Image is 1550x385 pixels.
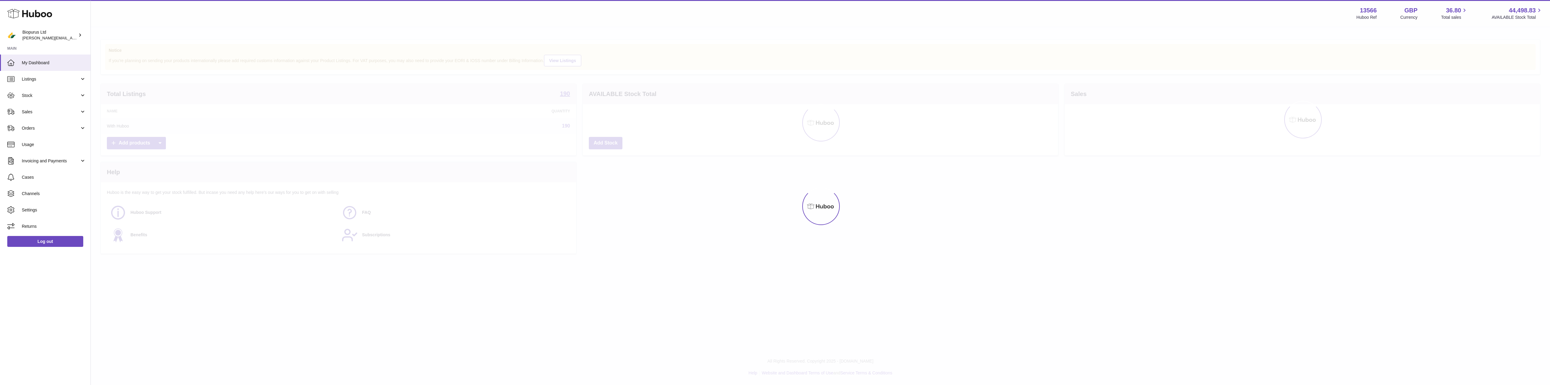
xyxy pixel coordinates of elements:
span: 36.80 [1446,6,1461,15]
span: 44,498.83 [1509,6,1536,15]
span: Usage [22,142,86,148]
div: Currency [1400,15,1418,20]
a: Log out [7,236,83,247]
span: Listings [22,76,80,82]
span: Total sales [1441,15,1468,20]
a: 44,498.83 AVAILABLE Stock Total [1492,6,1543,20]
span: Orders [22,125,80,131]
span: [PERSON_NAME][EMAIL_ADDRESS][DOMAIN_NAME] [22,35,121,40]
span: Stock [22,93,80,98]
span: Invoicing and Payments [22,158,80,164]
div: Biopurus Ltd [22,29,77,41]
img: peter@biopurus.co.uk [7,31,16,40]
span: Sales [22,109,80,115]
span: Channels [22,191,86,197]
a: 36.80 Total sales [1441,6,1468,20]
div: Huboo Ref [1357,15,1377,20]
strong: GBP [1404,6,1417,15]
span: Returns [22,224,86,229]
span: AVAILABLE Stock Total [1492,15,1543,20]
span: My Dashboard [22,60,86,66]
span: Settings [22,207,86,213]
strong: 13566 [1360,6,1377,15]
span: Cases [22,174,86,180]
